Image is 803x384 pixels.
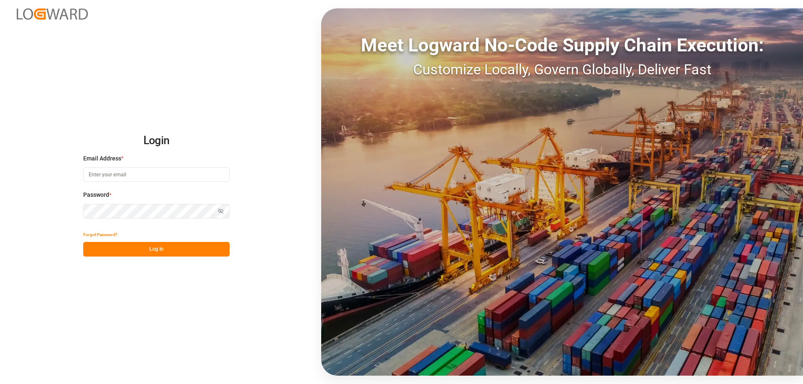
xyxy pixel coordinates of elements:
[83,127,230,154] h2: Login
[83,227,118,242] button: Forgot Password?
[321,59,803,80] div: Customize Locally, Govern Globally, Deliver Fast
[17,8,88,20] img: Logward_new_orange.png
[83,154,121,163] span: Email Address
[83,191,109,199] span: Password
[83,242,230,257] button: Log In
[321,31,803,59] div: Meet Logward No-Code Supply Chain Execution:
[83,167,230,182] input: Enter your email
